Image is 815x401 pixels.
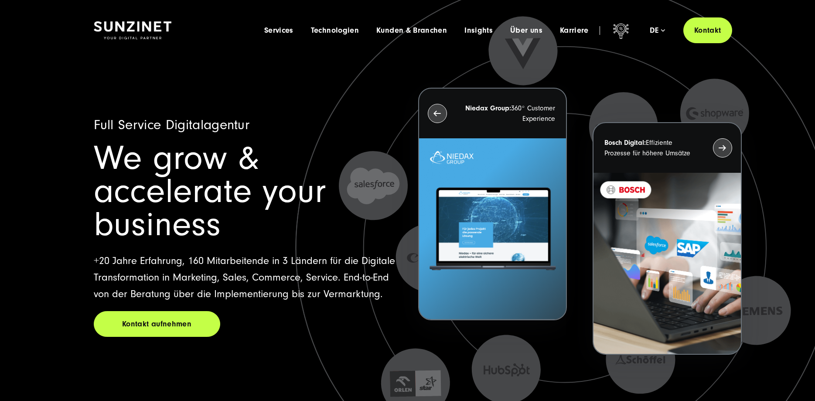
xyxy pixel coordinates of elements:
a: Services [264,26,293,35]
p: Effiziente Prozesse für höhere Umsätze [604,137,697,158]
p: +20 Jahre Erfahrung, 160 Mitarbeitende in 3 Ländern für die Digitale Transformation in Marketing,... [94,253,397,302]
button: Bosch Digital:Effiziente Prozesse für höhere Umsätze BOSCH - Kundeprojekt - Digital Transformatio... [593,122,741,355]
a: Karriere [560,26,589,35]
a: Insights [464,26,493,35]
button: Niedax Group:360° Customer Experience Letztes Projekt von Niedax. Ein Laptop auf dem die Niedax W... [418,88,567,320]
strong: Bosch Digital: [604,139,646,147]
strong: Niedax Group: [465,104,511,112]
a: Über uns [510,26,542,35]
a: Technologien [311,26,359,35]
a: Kontakt [683,17,732,43]
a: Kunden & Branchen [376,26,447,35]
img: SUNZINET Full Service Digital Agentur [94,21,171,40]
img: Letztes Projekt von Niedax. Ein Laptop auf dem die Niedax Website geöffnet ist, auf blauem Hinter... [419,138,566,319]
span: Full Service Digitalagentur [94,117,250,133]
h1: We grow & accelerate your business [94,142,397,241]
div: de [650,26,665,35]
a: Kontakt aufnehmen [94,311,220,337]
p: 360° Customer Experience [463,103,555,124]
img: BOSCH - Kundeprojekt - Digital Transformation Agentur SUNZINET [593,173,740,354]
